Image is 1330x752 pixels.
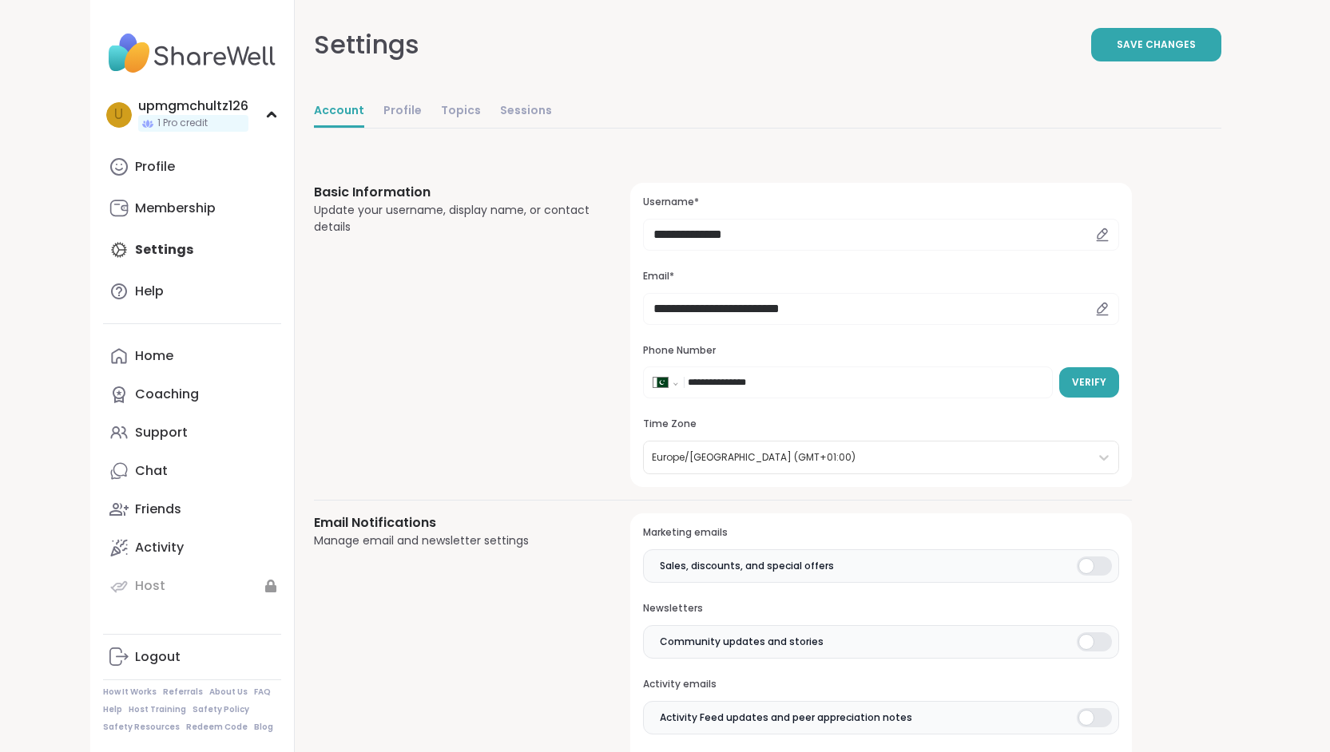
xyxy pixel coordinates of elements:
span: u [114,105,123,125]
a: FAQ [254,687,271,698]
div: Chat [135,462,168,480]
a: Help [103,704,122,715]
h3: Marketing emails [643,526,1118,540]
div: Host [135,577,165,595]
h3: Email* [643,270,1118,283]
img: ShareWell Nav Logo [103,26,281,81]
div: Profile [135,158,175,176]
h3: Email Notifications [314,513,593,532]
a: Account [314,96,364,128]
a: Membership [103,189,281,228]
span: Save Changes [1117,38,1196,52]
a: Host [103,567,281,605]
span: 1 Pro credit [157,117,208,130]
div: Help [135,283,164,300]
div: Logout [135,648,181,666]
a: Help [103,272,281,311]
a: Safety Policy [193,704,249,715]
a: Home [103,337,281,375]
h3: Username* [643,196,1118,209]
div: upmgmchultz126 [138,97,248,115]
div: Coaching [135,386,199,403]
a: Coaching [103,375,281,414]
span: Activity Feed updates and peer appreciation notes [660,710,912,725]
a: Host Training [129,704,186,715]
span: Sales, discounts, and special offers [660,559,834,573]
a: Referrals [163,687,203,698]
h3: Basic Information [314,183,593,202]
h3: Activity emails [643,678,1118,691]
div: Support [135,424,188,441]
a: Friends [103,490,281,528]
h3: Time Zone [643,418,1118,431]
a: How It Works [103,687,157,698]
span: Community updates and stories [660,635,824,649]
a: Profile [383,96,422,128]
div: Manage email and newsletter settings [314,532,593,549]
div: Settings [314,26,419,64]
a: Redeem Code [186,722,248,733]
div: Friends [135,501,181,518]
button: Save Changes [1091,28,1221,61]
div: Update your username, display name, or contact details [314,202,593,235]
div: Membership [135,200,216,217]
a: Support [103,414,281,452]
a: Blog [254,722,273,733]
a: About Us [209,687,248,698]
a: Sessions [500,96,552,128]
h3: Phone Number [643,344,1118,358]
span: Verify [1072,375,1106,390]
a: Logout [103,638,281,676]
button: Verify [1059,367,1119,398]
h3: Newsletters [643,602,1118,615]
a: Safety Resources [103,722,180,733]
a: Chat [103,452,281,490]
div: Activity [135,539,184,556]
a: Profile [103,148,281,186]
a: Activity [103,528,281,567]
div: Home [135,347,173,365]
a: Topics [441,96,481,128]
